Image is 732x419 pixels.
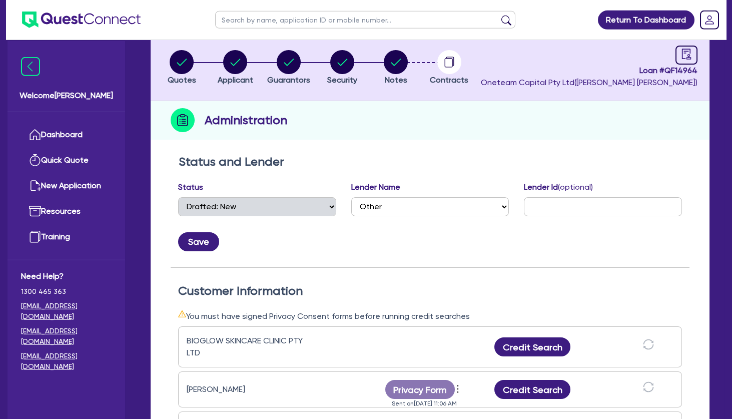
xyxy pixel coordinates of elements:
span: Guarantors [267,75,310,85]
div: [PERSON_NAME] [187,383,312,395]
img: training [29,231,41,243]
label: Lender Id [524,181,593,193]
button: Guarantors [267,50,311,87]
a: audit [675,46,697,65]
input: Search by name, application ID or mobile number... [215,11,515,29]
span: more [453,381,463,396]
span: Security [327,75,357,85]
button: sync [640,338,657,356]
label: Lender Name [351,181,400,193]
a: Return To Dashboard [598,11,694,30]
img: resources [29,205,41,217]
span: 1300 465 363 [21,286,112,297]
a: Training [21,224,112,250]
button: Credit Search [494,380,570,399]
span: sync [643,339,654,350]
button: Privacy Form [385,380,455,399]
span: sync [643,381,654,392]
span: Quotes [168,75,196,85]
a: [EMAIL_ADDRESS][DOMAIN_NAME] [21,301,112,322]
div: BIOGLOW SKINCARE CLINIC PTY LTD [187,335,312,359]
span: (optional) [558,182,593,192]
img: quest-connect-logo-blue [22,12,141,28]
span: Notes [385,75,407,85]
label: Status [178,181,203,193]
a: Quick Quote [21,148,112,173]
a: Dropdown toggle [696,7,722,33]
a: Resources [21,199,112,224]
span: Oneteam Capital Pty Ltd ( [PERSON_NAME] [PERSON_NAME] ) [481,78,697,87]
span: warning [178,310,186,318]
button: Credit Search [494,337,570,356]
img: step-icon [171,108,195,132]
button: Quotes [167,50,197,87]
span: Loan # QF14964 [481,65,697,77]
button: Dropdown toggle [455,381,463,398]
button: Applicant [217,50,254,87]
span: Welcome [PERSON_NAME] [20,90,113,102]
span: Contracts [430,75,468,85]
a: Dashboard [21,122,112,148]
a: [EMAIL_ADDRESS][DOMAIN_NAME] [21,326,112,347]
img: icon-menu-close [21,57,40,76]
img: quick-quote [29,154,41,166]
span: Need Help? [21,270,112,282]
button: Security [327,50,358,87]
h2: Status and Lender [179,155,681,169]
div: You must have signed Privacy Consent forms before running credit searches [178,310,682,322]
a: [EMAIL_ADDRESS][DOMAIN_NAME] [21,351,112,372]
h2: Administration [205,111,287,129]
button: Contracts [429,50,469,87]
a: New Application [21,173,112,199]
span: Applicant [218,75,253,85]
button: sync [640,381,657,398]
img: new-application [29,180,41,192]
button: Save [178,232,219,251]
h2: Customer Information [178,284,682,298]
button: Notes [383,50,408,87]
span: audit [681,49,692,60]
